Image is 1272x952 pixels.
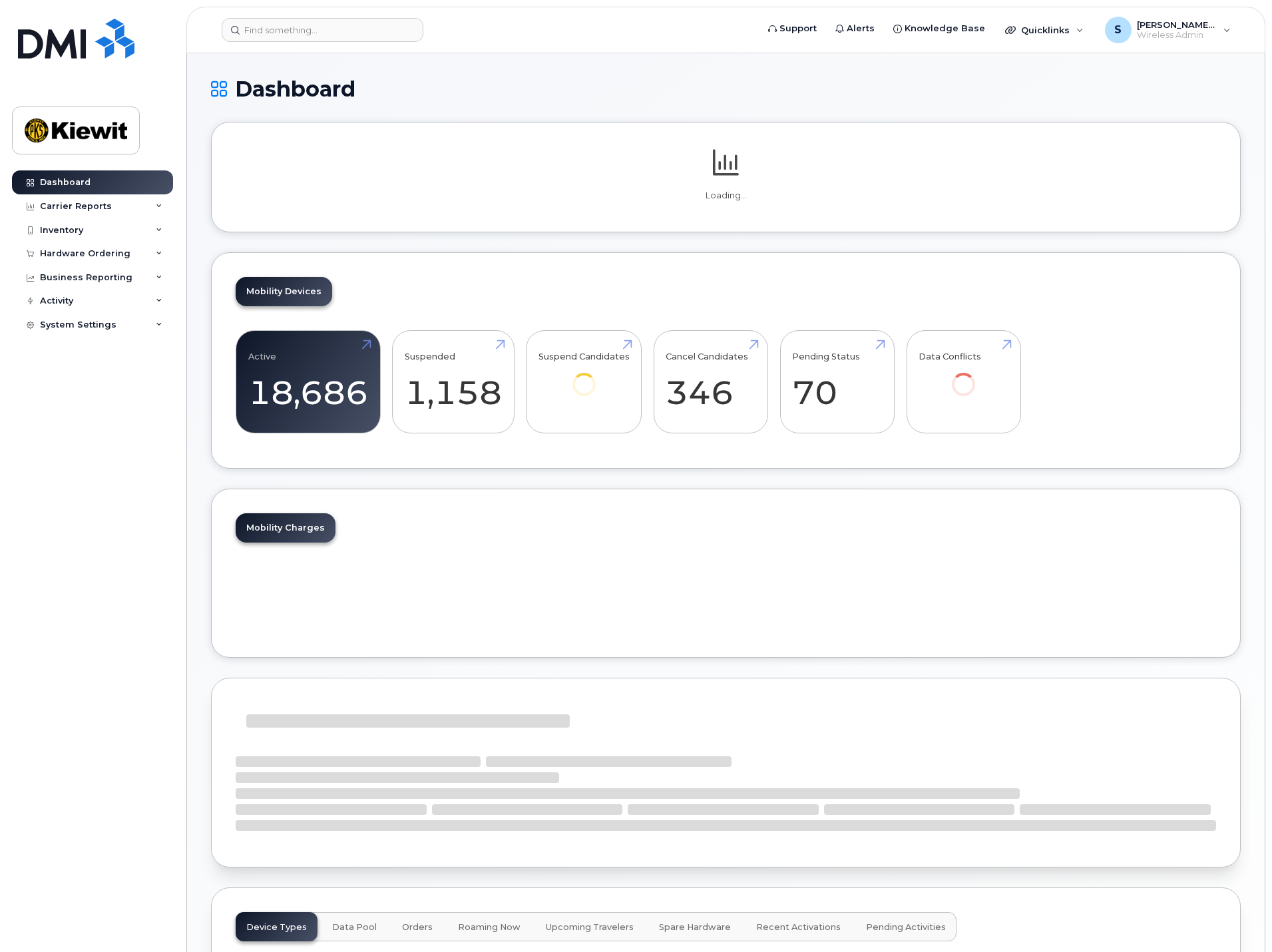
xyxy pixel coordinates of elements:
span: Roaming Now [458,922,521,933]
a: Data Conflicts [919,338,1008,415]
span: Spare Hardware [659,922,731,933]
span: Recent Activations [756,922,841,933]
span: Data Pool [332,922,377,933]
a: Suspended 1,158 [405,338,502,426]
a: Active 18,686 [248,338,368,426]
a: Suspend Candidates [538,338,630,415]
a: Pending Status 70 [792,338,882,426]
span: Orders [402,922,433,933]
a: Mobility Charges [236,513,335,543]
h1: Dashboard [211,77,1241,101]
span: Upcoming Travelers [546,922,634,933]
a: Mobility Devices [236,277,332,306]
p: Loading... [236,190,1216,202]
span: Pending Activities [866,922,946,933]
a: Cancel Candidates 346 [666,338,755,426]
